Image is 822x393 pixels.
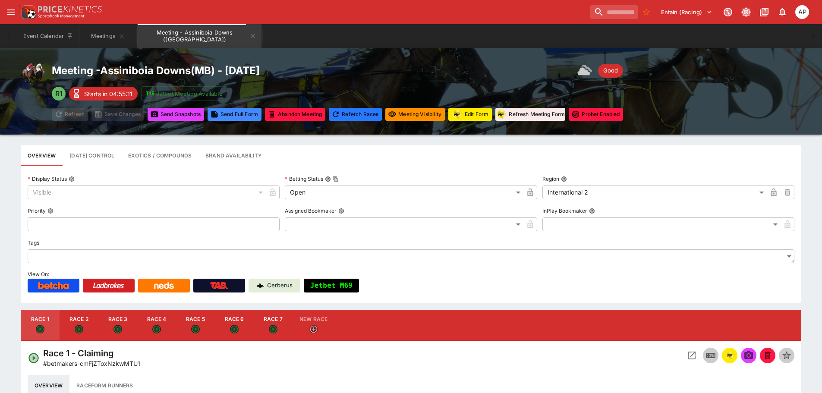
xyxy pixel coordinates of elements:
[148,108,204,121] button: Send Snapshots
[141,86,228,101] button: Jetbet Meeting Available
[684,348,699,363] button: Open Event
[80,24,135,48] button: Meetings
[176,310,215,341] button: Race 5
[703,348,718,363] button: Inplay
[98,310,137,341] button: Race 3
[113,325,122,333] svg: Open
[21,145,63,166] button: Base meeting details
[656,5,718,19] button: Select Tenant
[18,24,79,48] button: Event Calendar
[254,310,293,341] button: Race 7
[451,109,463,119] img: racingform.png
[28,185,266,199] div: Visible
[304,279,359,292] button: Jetbet M69
[598,64,623,78] div: Track Condition: Good
[36,325,44,333] svg: Open
[738,4,754,20] button: Toggle light/dark mode
[38,6,102,13] img: PriceKinetics
[154,282,173,289] img: Neds
[84,89,132,98] p: Starts in 04:55:11
[285,175,323,182] p: Betting Status
[724,350,735,361] div: racingform
[215,310,254,341] button: Race 6
[722,348,737,363] button: racingform
[137,310,176,341] button: Race 4
[28,207,46,214] p: Priority
[760,351,775,359] span: Mark an event as closed and abandoned.
[385,108,445,121] button: Set all events in meeting to specified visibility
[47,208,54,214] button: Priority
[589,208,595,214] button: InPlay Bookmaker
[93,282,124,289] img: Ladbrokes
[249,279,300,292] a: Cerberus
[577,62,595,79] img: overcast.png
[590,5,638,19] input: search
[121,145,198,166] button: View and edit meeting dividends and compounds.
[38,14,85,18] img: Sportsbook Management
[21,62,45,86] img: horse_racing.png
[152,325,161,333] svg: Open
[75,325,83,333] svg: Open
[338,208,344,214] button: Assigned Bookmaker
[293,310,334,341] button: New Race
[28,271,49,277] span: View On:
[3,4,19,20] button: open drawer
[542,207,587,214] p: InPlay Bookmaker
[28,352,40,364] svg: Open
[285,185,523,199] div: Open
[329,108,382,121] button: Refetching all race data will discard any changes you have made and reload the latest race data f...
[577,62,595,79] div: Weather: Cloudy
[569,108,623,121] button: Toggle ProBet for every event in this meeting
[325,176,331,182] button: Betting StatusCopy To Clipboard
[210,282,228,289] img: TabNZ
[741,348,756,363] span: Send Snapshot
[495,109,507,119] img: racingform.png
[63,145,121,166] button: Configure each race specific details at once
[38,282,69,289] img: Betcha
[198,145,269,166] button: Configure brand availability for the meeting
[639,5,653,19] button: No Bookmarks
[561,176,567,182] button: Region
[52,64,260,77] h2: Meeting - Assiniboia Downs ( MB ) - [DATE]
[257,282,264,289] img: Cerberus
[267,281,293,290] p: Cerberus
[21,310,60,341] button: Race 1
[146,89,154,98] img: jetbet-logo.svg
[191,325,200,333] svg: Open
[793,3,812,22] button: Allan Pollitt
[269,325,277,333] svg: Open
[598,66,623,75] span: Good
[60,310,98,341] button: Race 2
[756,4,772,20] button: Documentation
[28,175,67,182] p: Display Status
[333,176,339,182] button: Copy To Clipboard
[451,108,463,120] div: racingform
[285,207,337,214] p: Assigned Bookmaker
[495,108,565,121] button: Refresh Meeting Form
[208,108,261,121] button: Send Full Form
[795,5,809,19] div: Allan Pollitt
[69,176,75,182] button: Display Status
[43,348,140,359] h4: Race 1 - Claiming
[28,239,39,246] p: Tags
[720,4,736,20] button: Connected to PK
[724,351,735,360] img: racingform.png
[779,348,794,363] button: Set Featured Event
[542,175,559,182] p: Region
[43,359,140,368] p: Copy To Clipboard
[230,325,239,333] svg: Open
[775,4,790,20] button: Notifications
[265,108,325,121] button: Mark all events in meeting as closed and abandoned.
[542,185,767,199] div: International 2
[495,108,507,120] div: racingform
[137,24,261,48] button: Meeting - Assiniboia Downs (CA)
[448,108,492,121] button: Update RacingForm for all races in this meeting
[19,3,36,21] img: PriceKinetics Logo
